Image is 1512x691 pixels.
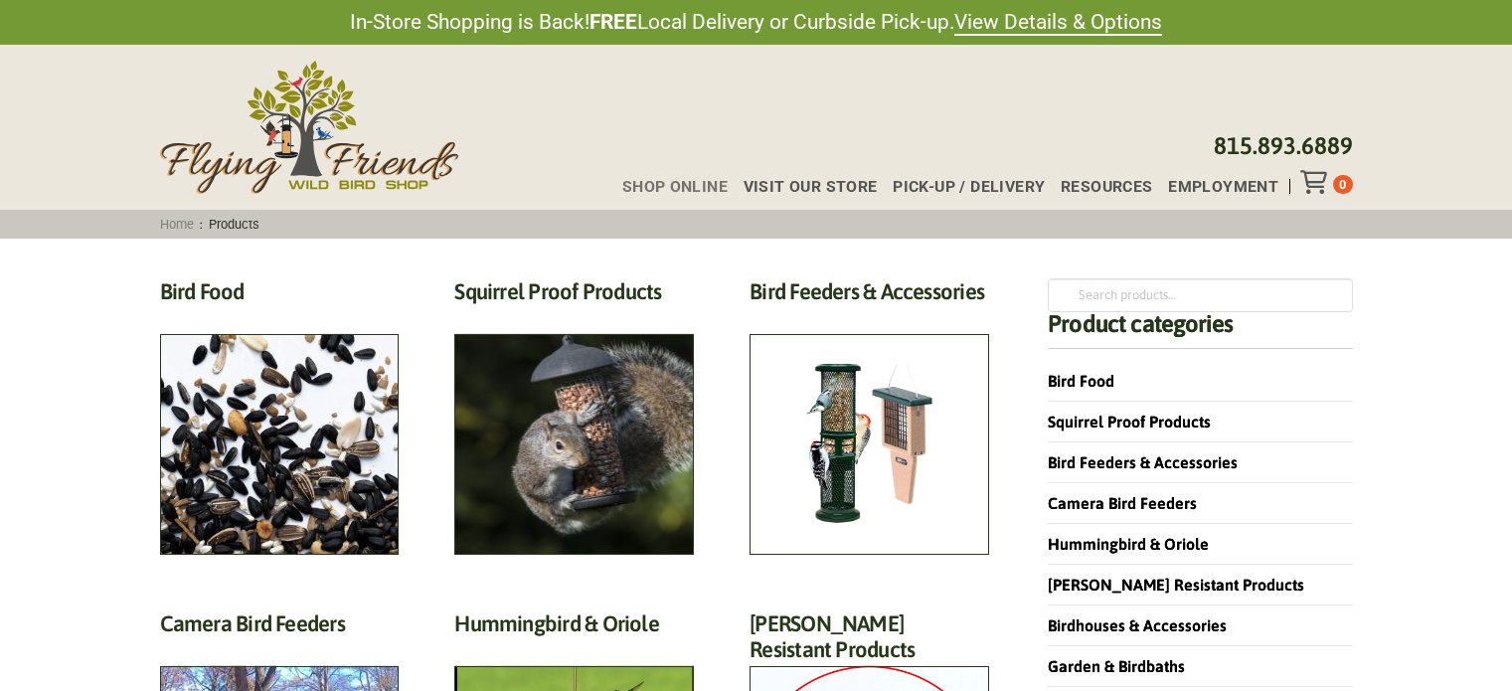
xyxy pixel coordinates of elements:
h2: Bird Food [160,278,400,315]
a: Squirrel Proof Products [1048,413,1211,431]
a: Bird Food [1048,372,1114,390]
h2: Camera Bird Feeders [160,610,400,647]
h2: Hummingbird & Oriole [454,610,694,647]
a: Birdhouses & Accessories [1048,616,1227,634]
span: Resources [1061,179,1153,195]
a: Visit Our Store [728,179,878,195]
span: 0 [1339,177,1346,192]
a: Garden & Birdbaths [1048,657,1185,675]
a: Hummingbird & Oriole [1048,535,1209,553]
a: Shop Online [606,179,728,195]
a: Pick-up / Delivery [877,179,1045,195]
a: Bird Feeders & Accessories [1048,453,1238,471]
div: Toggle Off Canvas Content [1300,170,1333,194]
h2: Bird Feeders & Accessories [750,278,989,315]
a: Camera Bird Feeders [1048,494,1197,512]
a: Resources [1045,179,1152,195]
a: Visit product category Bird Feeders & Accessories [750,278,989,555]
h4: Product categories [1048,312,1352,349]
a: Visit product category Bird Food [160,278,400,555]
span: Pick-up / Delivery [893,179,1045,195]
span: : [153,217,266,232]
input: Search products… [1048,278,1352,312]
span: Products [203,217,266,232]
span: Employment [1168,179,1278,195]
a: Visit product category Squirrel Proof Products [454,278,694,555]
h2: Squirrel Proof Products [454,278,694,315]
a: Employment [1152,179,1278,195]
span: In-Store Shopping is Back! Local Delivery or Curbside Pick-up. [350,8,1162,37]
img: Flying Friends Wild Bird Shop Logo [160,61,458,194]
a: Home [153,217,200,232]
span: Visit Our Store [744,179,878,195]
strong: FREE [589,10,637,34]
a: View Details & Options [954,10,1162,36]
span: Shop Online [622,179,728,195]
a: [PERSON_NAME] Resistant Products [1048,576,1304,594]
h2: [PERSON_NAME] Resistant Products [750,610,989,674]
a: 815.893.6889 [1214,132,1353,159]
